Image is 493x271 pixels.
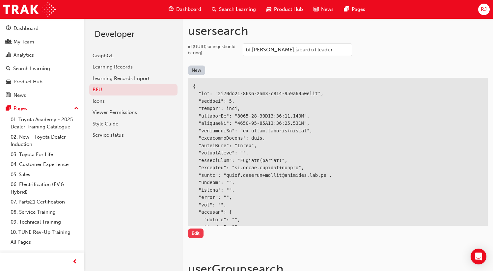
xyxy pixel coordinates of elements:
[8,170,81,180] a: 05. Sales
[176,6,201,13] span: Dashboard
[93,131,174,139] div: Service status
[481,6,487,13] span: RJ
[89,95,178,107] a: Icons
[14,78,42,86] div: Product Hub
[3,89,81,101] a: News
[93,97,174,105] div: Icons
[188,43,237,56] div: id (UUID) or ingestionId (string)
[8,132,81,149] a: 02. New - Toyota Dealer Induction
[93,52,174,60] div: GraphQL
[89,84,178,95] a: BFU
[314,5,318,14] span: news-icon
[8,217,81,227] a: 09. Technical Training
[478,4,490,15] button: RJ
[89,61,178,73] a: Learning Records
[14,105,27,112] div: Pages
[14,25,39,32] div: Dashboard
[3,49,81,61] a: Analytics
[74,104,79,113] span: up-icon
[3,2,56,17] img: Trak
[14,92,26,99] div: News
[8,207,81,217] a: 08. Service Training
[6,66,11,72] span: search-icon
[3,21,81,102] button: DashboardMy TeamAnalyticsSearch LearningProduct HubNews
[3,102,81,115] button: Pages
[89,118,178,130] a: Style Guide
[93,63,174,71] div: Learning Records
[6,26,11,32] span: guage-icon
[6,79,11,85] span: car-icon
[206,3,261,16] a: search-iconSearch Learning
[261,3,308,16] a: car-iconProduct Hub
[3,63,81,75] a: Search Learning
[169,5,174,14] span: guage-icon
[6,39,11,45] span: people-icon
[8,159,81,170] a: 04. Customer Experience
[308,3,339,16] a: news-iconNews
[274,6,303,13] span: Product Hub
[266,5,271,14] span: car-icon
[344,5,349,14] span: pages-icon
[8,149,81,160] a: 03. Toyota For Life
[6,93,11,98] span: news-icon
[93,120,174,128] div: Style Guide
[321,6,334,13] span: News
[3,36,81,48] a: My Team
[89,107,178,118] a: Viewer Permissions
[243,43,352,56] input: id (UUID) or ingestionId (string)
[89,129,178,141] a: Service status
[219,6,256,13] span: Search Learning
[72,258,77,266] span: prev-icon
[163,3,206,16] a: guage-iconDashboard
[3,22,81,35] a: Dashboard
[8,197,81,207] a: 07. Parts21 Certification
[89,50,178,62] a: GraphQL
[14,38,34,46] div: My Team
[93,75,174,82] div: Learning Records Import
[471,249,486,264] div: Open Intercom Messenger
[89,73,178,84] a: Learning Records Import
[188,66,205,75] button: New
[188,24,488,38] h1: user search
[8,115,81,132] a: 01. Toyota Academy - 2025 Dealer Training Catalogue
[352,6,365,13] span: Pages
[3,76,81,88] a: Product Hub
[8,227,81,237] a: 10. TUNE Rev-Up Training
[14,51,34,59] div: Analytics
[188,229,204,238] button: Edit
[8,179,81,197] a: 06. Electrification (EV & Hybrid)
[8,237,81,247] a: All Pages
[212,5,216,14] span: search-icon
[93,109,174,116] div: Viewer Permissions
[6,52,11,58] span: chart-icon
[13,65,50,72] div: Search Learning
[339,3,370,16] a: pages-iconPages
[95,29,172,40] h2: Developer
[6,106,11,112] span: pages-icon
